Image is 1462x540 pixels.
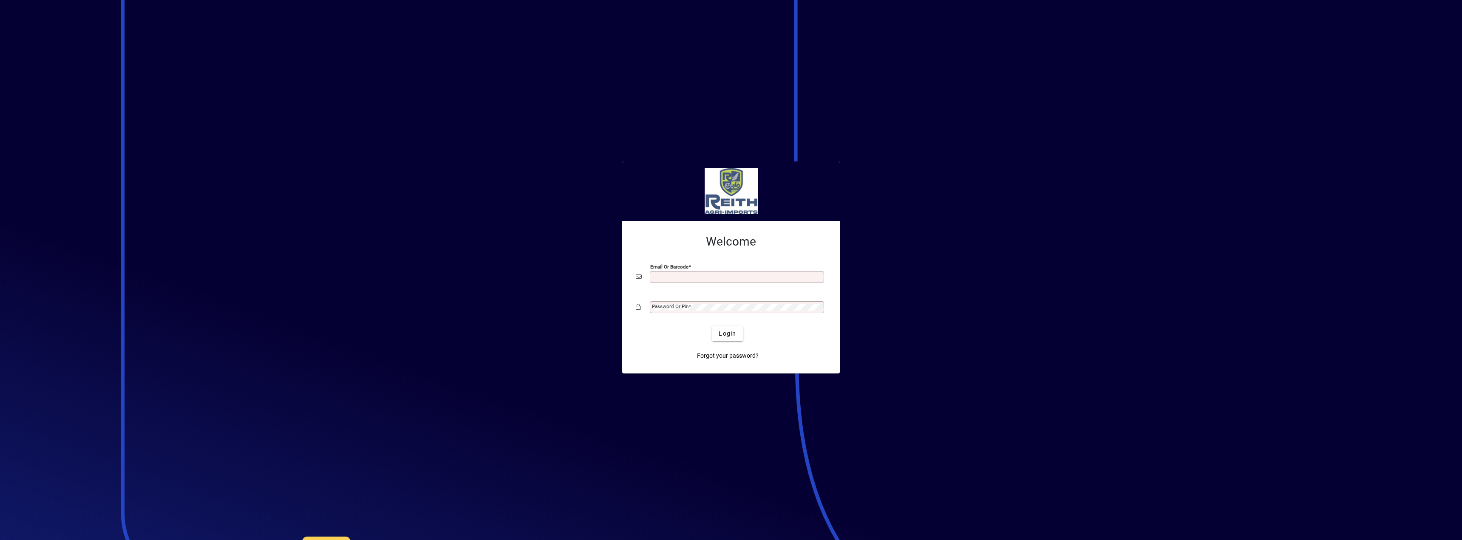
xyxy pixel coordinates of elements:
h2: Welcome [636,235,826,249]
span: Forgot your password? [697,351,759,360]
mat-label: Email or Barcode [650,264,688,270]
mat-label: Password or Pin [652,303,688,309]
a: Forgot your password? [694,348,762,363]
span: Login [719,329,736,338]
button: Login [712,326,743,341]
